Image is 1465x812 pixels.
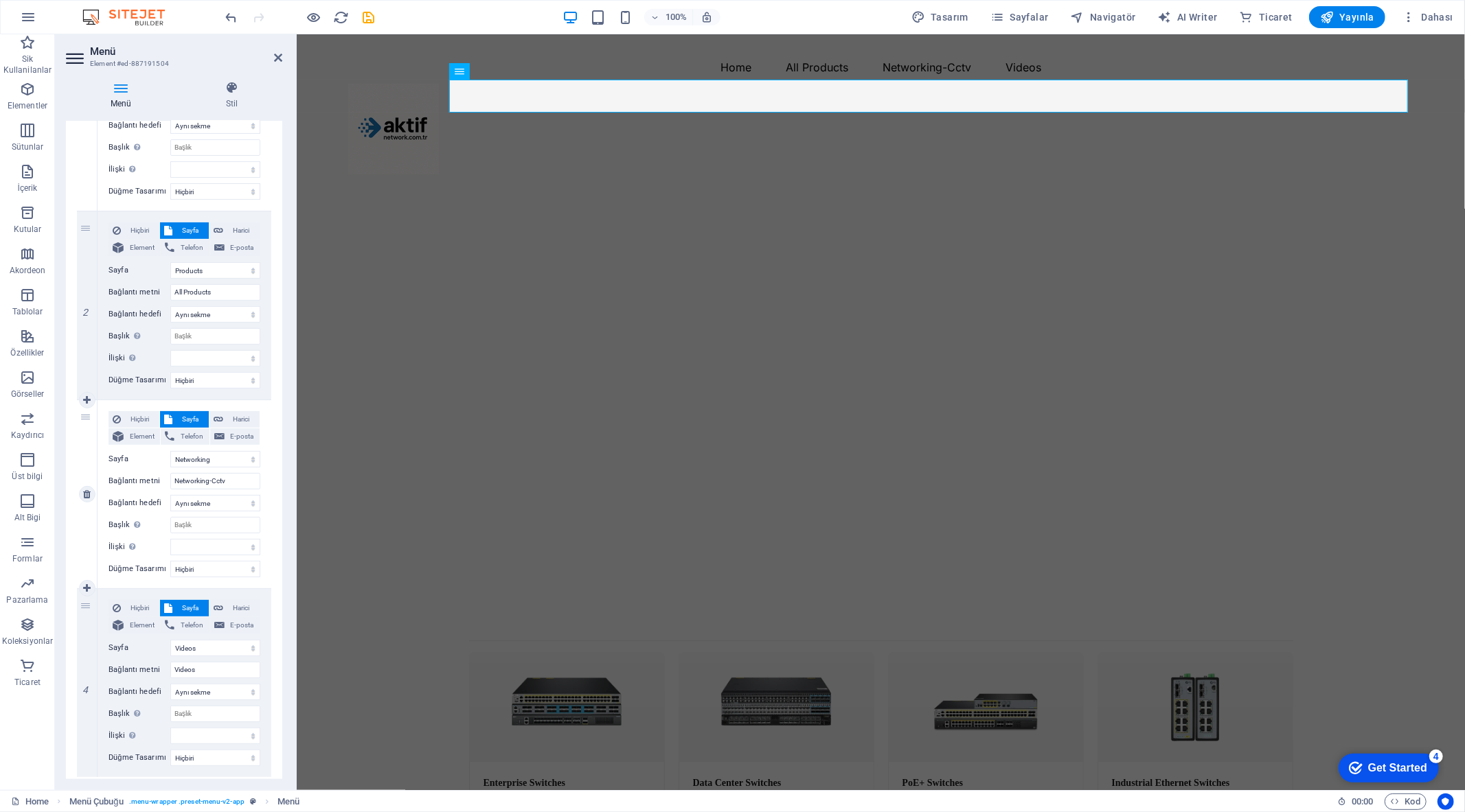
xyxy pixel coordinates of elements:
[227,222,255,239] span: Harici
[14,224,42,235] p: Kutular
[6,594,48,605] p: Pazarlama
[906,6,974,28] div: Tasarım (Ctrl+Alt+Y)
[1234,6,1298,28] button: Ticaret
[160,222,209,239] button: Sayfa
[129,793,245,810] span: . menu-wrapper .preset-menu-v2-app
[985,6,1054,28] button: Sayfalar
[109,706,170,722] label: Başlık
[69,793,124,810] span: Seçmek için tıkla. Düzenlemek için çift tıkla
[170,706,260,722] input: Başlık
[1309,6,1385,28] button: Yayınla
[177,600,205,616] span: Sayfa
[361,9,377,25] button: save
[170,284,260,301] input: Bağlantı metni...
[125,600,155,616] span: Hiçbiri
[109,411,159,428] button: Hiçbiri
[128,240,156,256] span: Element
[109,183,170,200] label: Düğme Tasarımı
[181,81,282,110] h4: Stil
[109,117,170,134] label: Bağlantı hedefi
[109,451,170,467] label: Sayfa
[109,350,170,367] label: İlişki
[160,411,209,428] button: Sayfa
[1438,793,1454,810] button: Usercentrics
[1320,10,1374,24] span: Yayınla
[911,10,968,24] span: Tasarım
[170,328,260,345] input: Başlık
[1352,793,1373,810] span: 00 00
[109,284,170,301] label: Bağlantı metni
[109,495,170,511] label: Bağlantı hedefi
[161,617,209,634] button: Telefon
[109,473,170,489] label: Bağlantı metni
[109,640,170,656] label: Sayfa
[665,9,687,25] h6: 100%
[90,45,282,58] h2: Menü
[1071,10,1136,24] span: Navigatör
[128,617,156,634] span: Element
[109,372,170,388] label: Düğme Tasarımı
[11,388,44,399] p: Görseller
[109,306,170,323] label: Bağlantı hedefi
[224,10,240,25] i: Geri al: Menü öğelerini değiştir (Ctrl+Z)
[79,9,182,25] img: Editor Logo
[66,81,181,110] h4: Menü
[69,793,300,810] nav: breadcrumb
[277,793,299,810] span: Seçmek için tıkla. Düzenlemek için çift tıkla
[229,240,255,256] span: E-posta
[109,262,170,279] label: Sayfa
[170,473,260,489] input: Bağlantı metni...
[179,428,205,445] span: Telefon
[1385,793,1427,810] button: Kod
[14,677,41,688] p: Ticaret
[109,428,160,445] button: Element
[1152,6,1223,28] button: AI Writer
[109,161,170,178] label: İlişki
[1361,796,1363,807] span: :
[906,6,974,28] button: Tasarım
[1391,793,1420,810] span: Kod
[109,617,160,634] button: Element
[179,617,205,634] span: Telefon
[361,10,377,25] i: Kaydet (Ctrl+S)
[210,240,260,256] button: E-posta
[14,512,41,523] p: Alt Bigi
[11,430,44,441] p: Kaydırıcı
[2,636,53,647] p: Koleksiyonlar
[109,539,170,555] label: İlişki
[990,10,1049,24] span: Sayfalar
[12,141,44,152] p: Sütunlar
[161,240,209,256] button: Telefon
[334,10,350,25] i: Sayfayı yeniden yükleyin
[102,3,115,16] div: 4
[210,428,260,445] button: E-posta
[161,428,209,445] button: Telefon
[170,517,260,533] input: Başlık
[12,471,43,482] p: Üst bilgi
[11,793,49,810] a: Seçimi iptal etmek için tıkla. Sayfaları açmak için çift tıkla
[128,428,156,445] span: Element
[109,328,170,345] label: Başlık
[109,240,160,256] button: Element
[160,600,209,616] button: Sayfa
[644,9,693,25] button: 100%
[701,11,713,23] i: Yeniden boyutlandırmada yakınlaştırma düzeyini seçilen cihaza uyacak şekilde otomatik olarak ayarla.
[209,222,260,239] button: Harici
[229,428,255,445] span: E-posta
[109,517,170,533] label: Başlık
[250,798,256,805] i: Bu element, özelleştirilebilir bir ön ayar
[227,600,255,616] span: Harici
[109,222,159,239] button: Hiçbiri
[109,139,170,156] label: Başlık
[10,265,46,276] p: Akordeon
[109,662,170,678] label: Bağlantı metni
[109,684,170,700] label: Bağlantı hedefi
[41,15,100,27] div: Get Started
[177,411,205,428] span: Sayfa
[76,684,95,695] em: 4
[17,183,37,194] p: İçerik
[170,662,260,678] input: Bağlantı metni...
[1065,6,1142,28] button: Navigatör
[109,728,170,744] label: İlişki
[177,222,205,239] span: Sayfa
